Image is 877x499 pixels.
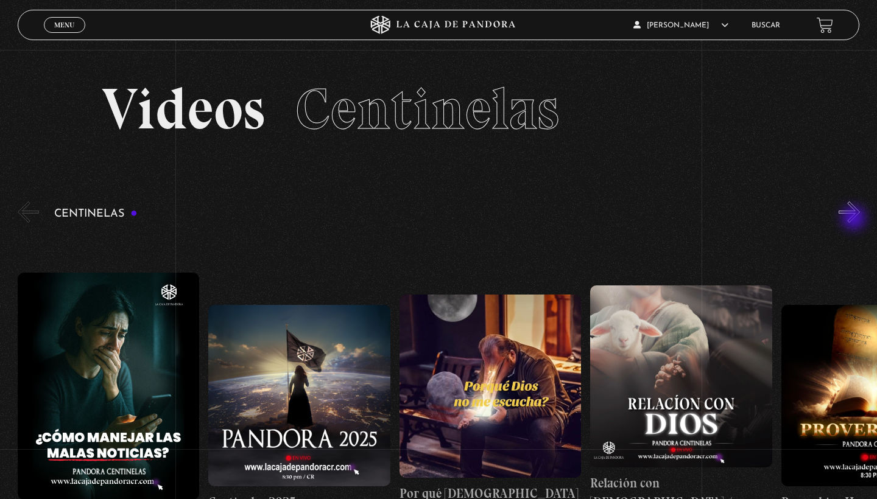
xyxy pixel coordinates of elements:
span: [PERSON_NAME] [633,22,728,29]
span: Centinelas [295,74,559,144]
span: Cerrar [51,32,79,40]
span: Menu [54,21,74,29]
h3: Centinelas [54,208,138,220]
button: Next [839,201,860,223]
a: View your shopping cart [817,17,833,33]
h2: Videos [102,80,775,138]
a: Buscar [752,22,780,29]
button: Previous [18,201,39,223]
